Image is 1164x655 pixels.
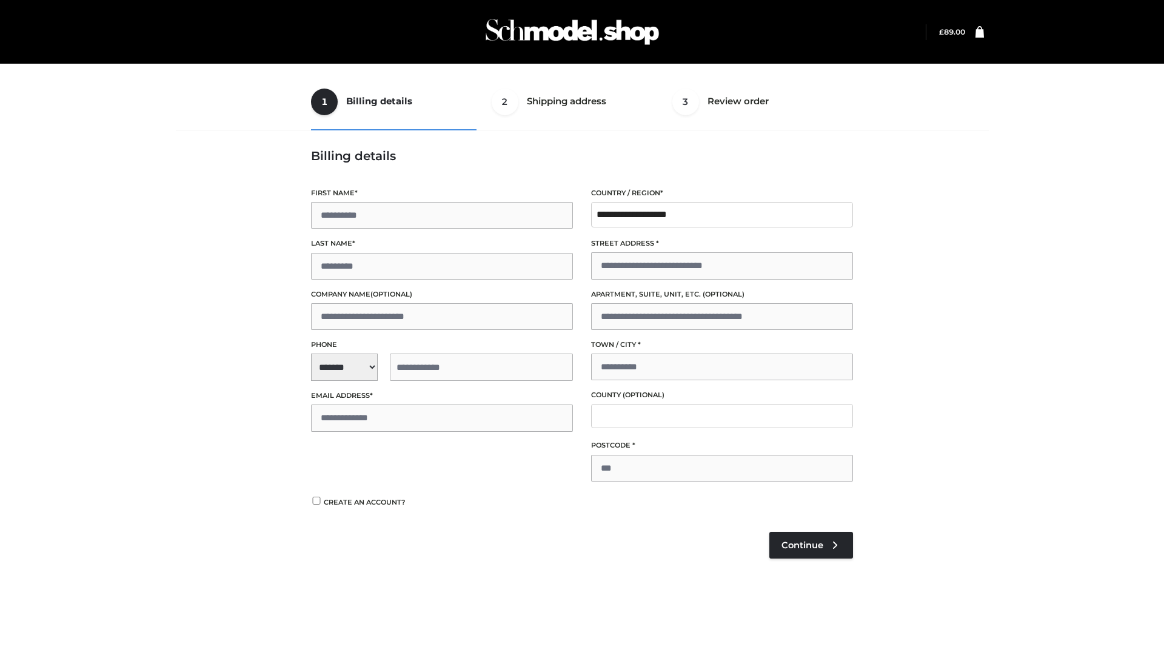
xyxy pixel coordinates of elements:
[311,339,573,351] label: Phone
[939,27,944,36] span: £
[311,497,322,505] input: Create an account?
[311,149,853,163] h3: Billing details
[311,187,573,199] label: First name
[781,540,823,551] span: Continue
[311,390,573,401] label: Email address
[311,238,573,249] label: Last name
[591,440,853,451] label: Postcode
[324,498,406,506] span: Create an account?
[591,339,853,351] label: Town / City
[769,532,853,559] a: Continue
[591,389,853,401] label: County
[481,8,663,56] img: Schmodel Admin 964
[591,187,853,199] label: Country / Region
[703,290,744,298] span: (optional)
[939,27,965,36] a: £89.00
[623,391,664,399] span: (optional)
[591,289,853,300] label: Apartment, suite, unit, etc.
[370,290,412,298] span: (optional)
[591,238,853,249] label: Street address
[939,27,965,36] bdi: 89.00
[311,289,573,300] label: Company name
